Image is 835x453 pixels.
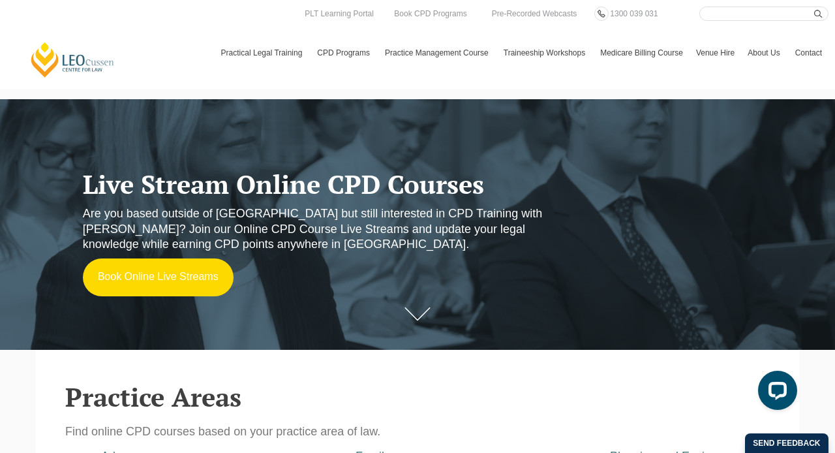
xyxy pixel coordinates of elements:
[301,7,377,21] a: PLT Learning Portal
[311,34,378,72] a: CPD Programs
[497,34,594,72] a: Traineeship Workshops
[610,9,658,18] span: 1300 039 031
[65,424,770,439] p: Find online CPD courses based on your practice area of law.
[83,206,551,252] p: Are you based outside of [GEOGRAPHIC_DATA] but still interested in CPD Training with [PERSON_NAME...
[83,258,234,296] a: Book Online Live Streams
[594,34,690,72] a: Medicare Billing Course
[391,7,470,21] a: Book CPD Programs
[607,7,661,21] a: 1300 039 031
[690,34,741,72] a: Venue Hire
[741,34,788,72] a: About Us
[29,41,116,78] a: [PERSON_NAME] Centre for Law
[83,170,551,198] h1: Live Stream Online CPD Courses
[789,34,828,72] a: Contact
[378,34,497,72] a: Practice Management Course
[215,34,311,72] a: Practical Legal Training
[65,383,770,411] h2: Practice Areas
[748,366,802,420] iframe: LiveChat chat widget
[489,7,581,21] a: Pre-Recorded Webcasts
